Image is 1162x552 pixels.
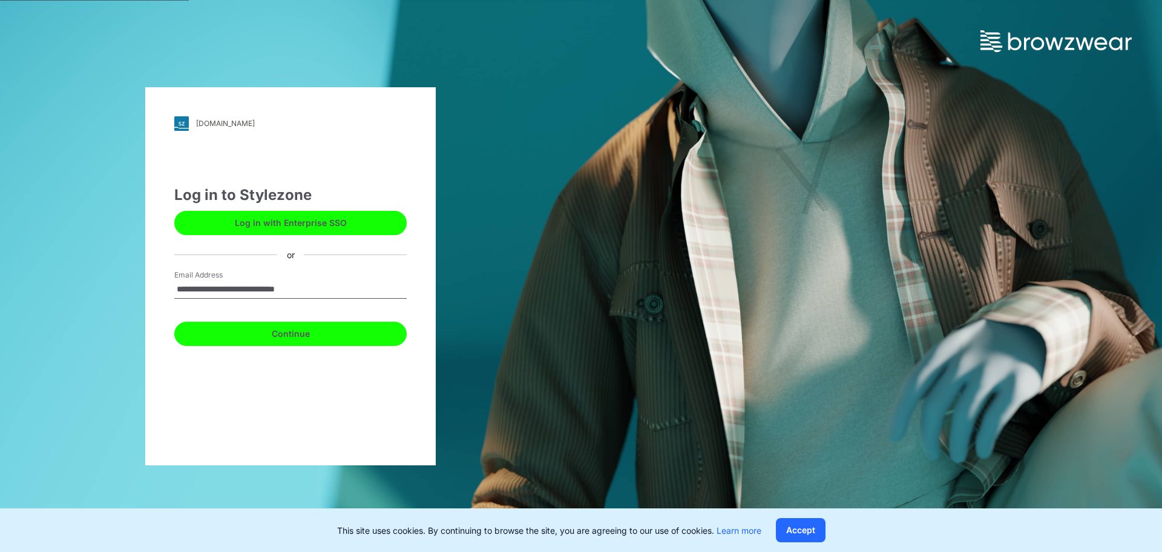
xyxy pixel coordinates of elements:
label: Email Address [174,270,259,281]
a: [DOMAIN_NAME] [174,116,407,131]
img: browzwear-logo.73288ffb.svg [980,30,1132,52]
div: or [277,248,304,261]
div: Log in to Stylezone [174,184,407,206]
button: Continue [174,322,407,346]
p: This site uses cookies. By continuing to browse the site, you are agreeing to our use of cookies. [337,524,761,537]
button: Accept [776,518,826,542]
button: Log in with Enterprise SSO [174,211,407,235]
img: svg+xml;base64,PHN2ZyB3aWR0aD0iMjgiIGhlaWdodD0iMjgiIHZpZXdCb3g9IjAgMCAyOCAyOCIgZmlsbD0ibm9uZSIgeG... [174,116,189,131]
a: Learn more [717,525,761,536]
div: [DOMAIN_NAME] [196,119,255,128]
